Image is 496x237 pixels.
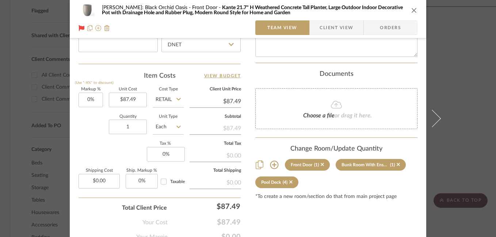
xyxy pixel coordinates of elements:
label: Quantity [109,115,147,118]
label: Subtotal [190,115,241,118]
label: Unit Type [153,115,184,118]
label: Total Shipping [190,169,241,172]
a: View Budget [204,71,241,80]
label: Cost Type [153,88,184,91]
label: Shipping Cost [79,169,120,172]
div: Documents [255,70,417,78]
span: Your Cost [142,218,168,227]
span: Front Door [192,5,222,10]
div: Pool Deck [261,180,281,185]
div: Item Costs [79,71,241,80]
div: (1) [314,162,319,167]
div: $87.49 [190,121,241,134]
div: (4) [283,180,287,185]
div: Front Door [291,162,312,167]
span: Choose a file [303,113,335,118]
label: Total Tax [190,142,241,145]
label: Client Unit Price [190,88,241,91]
span: or drag it here. [335,113,372,118]
span: Total Client Price [122,203,167,212]
label: Ship. Markup % [126,169,158,172]
div: Change Room/Update Quantity [255,145,417,153]
div: *To create a new room/section do that from main project page [255,194,417,200]
span: [PERSON_NAME]: Black Orchid Oasis [102,5,192,10]
span: Taxable [170,179,185,184]
span: Kante 21.7" H Weathered Concrete Tall Planter, Large Outdoor Indoor Decorative Pot with Drainage ... [102,5,403,15]
div: (1) [390,162,395,167]
div: $0.00 [190,175,241,189]
img: f328094b-5224-4b4e-bf12-091b307252c6_48x40.jpg [79,3,96,18]
div: $0.00 [190,148,241,162]
span: Orders [372,20,409,35]
div: Bunk Room With Ensuite Bath [342,162,388,167]
label: Unit Cost [109,88,147,91]
div: $87.49 [171,199,244,214]
img: Remove from project [104,25,110,31]
label: Tax % [147,142,184,145]
button: close [411,7,417,13]
span: Team View [267,20,297,35]
span: Client View [320,20,353,35]
span: $87.49 [168,218,241,227]
label: Markup % [79,88,103,91]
